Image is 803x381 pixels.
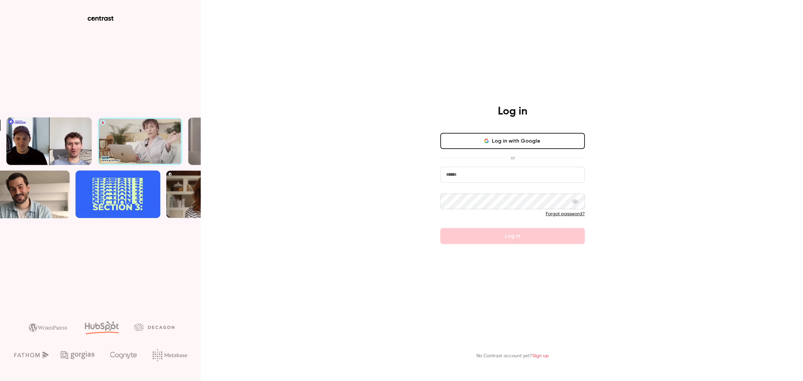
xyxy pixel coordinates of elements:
a: Sign up [532,354,549,358]
h4: Log in [498,105,527,118]
span: or [507,154,518,161]
a: Forgot password? [546,212,585,216]
p: No Contrast account yet? [476,353,549,360]
button: Log in with Google [440,133,585,149]
img: decagon [134,323,174,331]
